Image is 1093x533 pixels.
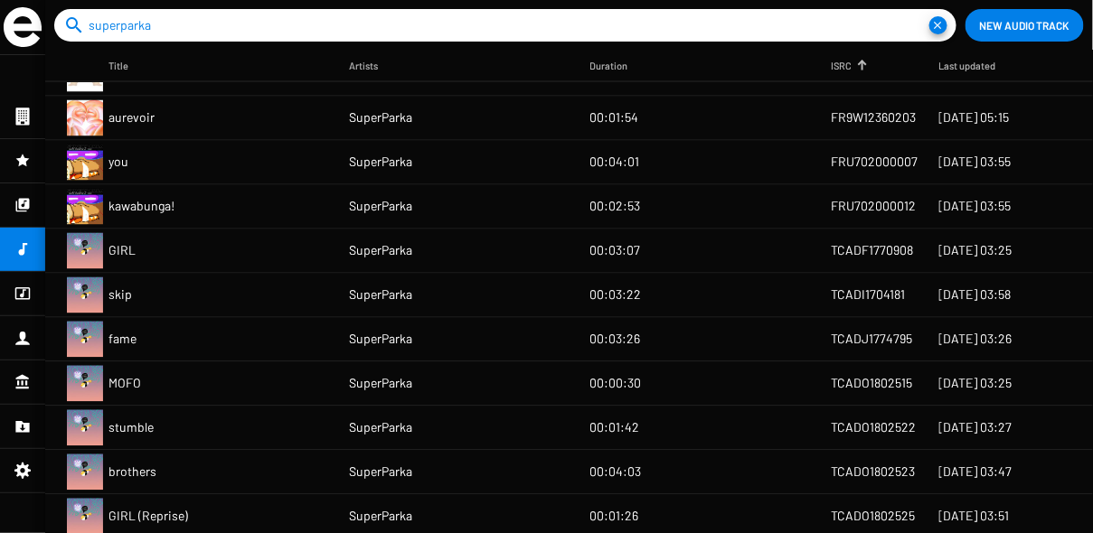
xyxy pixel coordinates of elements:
[939,375,1013,393] span: [DATE] 03:25
[590,198,641,216] span: 00:02:53
[939,154,1012,172] span: [DATE] 03:55
[67,277,103,313] img: cover20200724-7520-1evv1q7.jpeg
[108,375,141,393] span: MOFO
[831,57,868,75] div: ISRC
[349,508,412,526] span: SuperParka
[831,154,918,172] span: FRU702000007
[349,242,412,260] span: SuperParka
[108,463,156,482] span: brothers
[831,419,916,437] span: TCADO1802522
[831,198,916,216] span: FRU702000012
[966,9,1084,42] button: New Audio Track
[89,9,929,42] input: Search Audio Tracks...
[590,508,639,526] span: 00:01:26
[67,410,103,446] img: cover20200724-7520-1evv1q7.jpeg
[349,419,412,437] span: SuperParka
[349,154,412,172] span: SuperParka
[831,109,916,127] span: FR9W12360203
[590,375,642,393] span: 00:00:30
[590,286,642,304] span: 00:03:22
[590,154,640,172] span: 00:04:01
[108,331,137,349] span: fame
[108,242,136,260] span: GIRL
[108,57,128,75] div: Title
[108,508,188,526] span: GIRL (Reprise)
[108,419,154,437] span: stumble
[831,508,915,526] span: TCADO1802525
[108,154,128,172] span: you
[67,322,103,358] img: cover20200724-7520-1evv1q7.jpeg
[590,57,645,75] div: Duration
[108,57,145,75] div: Title
[939,57,1013,75] div: Last updated
[590,331,641,349] span: 00:03:26
[108,286,132,304] span: skip
[108,109,155,127] span: aurevoir
[590,419,640,437] span: 00:01:42
[590,463,642,482] span: 00:04:03
[108,198,174,216] span: kawabunga!
[939,242,1013,260] span: [DATE] 03:25
[349,286,412,304] span: SuperParka
[590,109,639,127] span: 00:01:54
[349,57,394,75] div: Artists
[67,233,103,269] img: cover20200724-7520-1evv1q7.jpeg
[831,242,913,260] span: TCADF1770908
[63,14,85,36] mat-icon: search
[831,463,915,482] span: TCADO1802523
[939,286,1012,304] span: [DATE] 03:58
[590,57,628,75] div: Duration
[349,198,412,216] span: SuperParka
[980,9,1069,42] span: New Audio Track
[590,242,641,260] span: 00:03:07
[939,463,1013,482] span: [DATE] 03:47
[831,331,912,349] span: TCADJ1774795
[939,508,1010,526] span: [DATE] 03:51
[67,100,103,136] img: quatro-%28album%29.jpg
[349,331,412,349] span: SuperParka
[349,375,412,393] span: SuperParka
[349,57,378,75] div: Artists
[349,109,412,127] span: SuperParka
[939,109,1010,127] span: [DATE] 05:15
[67,454,103,491] img: cover20200724-7520-1evv1q7.jpeg
[67,366,103,402] img: cover20200724-7520-1evv1q7.jpeg
[939,57,996,75] div: Last updated
[4,7,42,47] img: grand-sigle.svg
[939,419,1013,437] span: [DATE] 03:27
[939,331,1013,349] span: [DATE] 03:26
[929,16,947,34] mat-icon: close
[831,57,852,75] div: ISRC
[831,286,905,304] span: TCADI1704181
[939,198,1012,216] span: [DATE] 03:55
[349,463,412,482] span: SuperParka
[67,189,103,225] img: cover20200713-20195-8co7jp.jpeg
[67,145,103,181] img: cover20200713-20195-8co7jp.jpeg
[831,375,912,393] span: TCADO1802515
[929,16,947,34] button: Clear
